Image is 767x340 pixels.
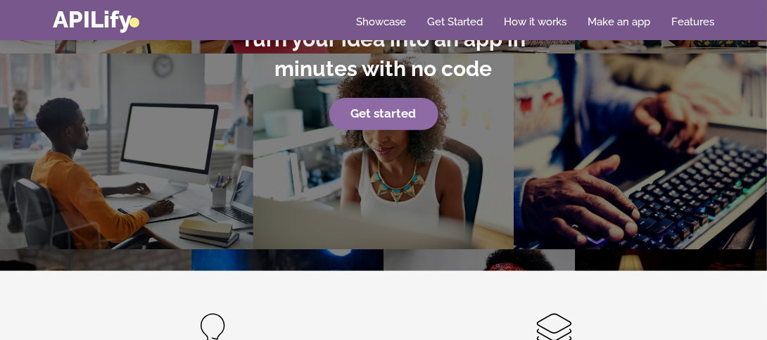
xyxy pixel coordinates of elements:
a: Features [671,15,714,29]
a: Make an app [588,15,650,29]
a: Showcase [356,15,406,29]
a: Get started [329,98,438,130]
a: Get Started [427,15,483,29]
a: APILify [53,6,139,33]
a: How it works [504,15,566,29]
strong: Get started [351,106,417,120]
